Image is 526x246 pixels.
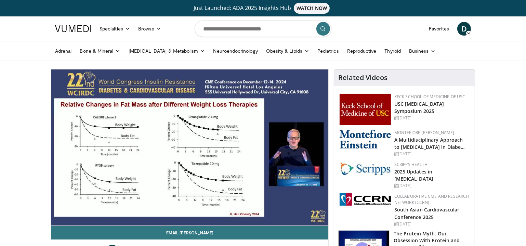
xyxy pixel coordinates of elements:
[343,44,381,58] a: Reproductive
[55,25,91,32] img: VuMedi Logo
[405,44,440,58] a: Business
[313,44,343,58] a: Pediatrics
[340,193,391,206] img: a04ee3ba-8487-4636-b0fb-5e8d268f3737.png.150x105_q85_autocrop_double_scale_upscale_version-0.2.png
[340,130,391,148] img: b0142b4c-93a1-4b58-8f91-5265c282693c.png.150x105_q85_autocrop_double_scale_upscale_version-0.2.png
[76,44,124,58] a: Bone & Mineral
[381,44,405,58] a: Thyroid
[338,74,387,82] h4: Related Videos
[195,21,331,37] input: Search topics, interventions
[51,69,328,226] video-js: Video Player
[340,94,391,125] img: 7b941f1f-d101-407a-8bfa-07bd47db01ba.png.150x105_q85_autocrop_double_scale_upscale_version-0.2.jpg
[51,226,328,239] a: Email [PERSON_NAME]
[134,22,166,36] a: Browse
[209,44,262,58] a: Neuroendocrinology
[457,22,471,36] a: D
[340,161,391,176] img: c9f2b0b7-b02a-4276-a72a-b0cbb4230bc1.jpg.150x105_q85_autocrop_double_scale_upscale_version-0.2.jpg
[394,161,428,167] a: Scripps Health
[56,3,470,14] a: Just Launched: ADA 2025 Insights HubWATCH NOW
[262,44,313,58] a: Obesity & Lipids
[294,3,330,14] span: WATCH NOW
[394,94,465,100] a: Keck School of Medicine of USC
[394,137,465,150] a: A Multidisciplinary Approach to [MEDICAL_DATA] in Diabe…
[95,22,134,36] a: Specialties
[51,44,76,58] a: Adrenal
[394,101,444,114] a: USC [MEDICAL_DATA] Symposium 2025
[394,206,460,220] a: South Asian Cardiovascular Conference 2025
[124,44,209,58] a: [MEDICAL_DATA] & Metabolism
[394,151,469,157] div: [DATE]
[394,221,469,227] div: [DATE]
[394,183,469,189] div: [DATE]
[394,115,469,121] div: [DATE]
[394,130,455,135] a: Montefiore [PERSON_NAME]
[394,168,433,182] a: 2025 Updates in [MEDICAL_DATA]
[394,193,469,205] a: Collaborative CME and Research Network (CCRN)
[425,22,453,36] a: Favorites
